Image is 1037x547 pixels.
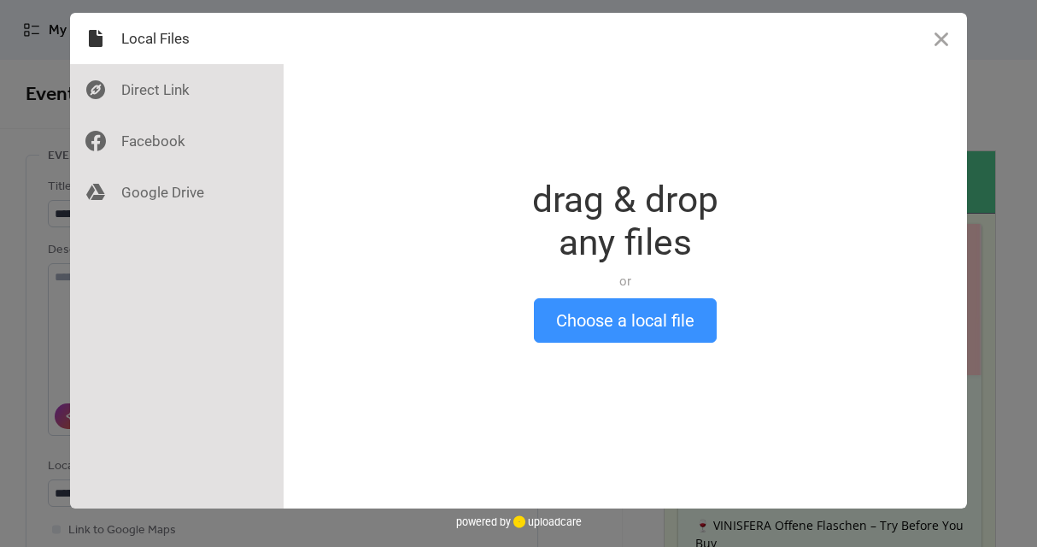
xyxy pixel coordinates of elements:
[456,509,582,534] div: powered by
[70,115,284,167] div: Facebook
[532,179,718,264] div: drag & drop any files
[70,167,284,218] div: Google Drive
[70,13,284,64] div: Local Files
[511,515,582,528] a: uploadcare
[916,13,967,64] button: Close
[70,64,284,115] div: Direct Link
[534,298,717,343] button: Choose a local file
[532,273,718,290] div: or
